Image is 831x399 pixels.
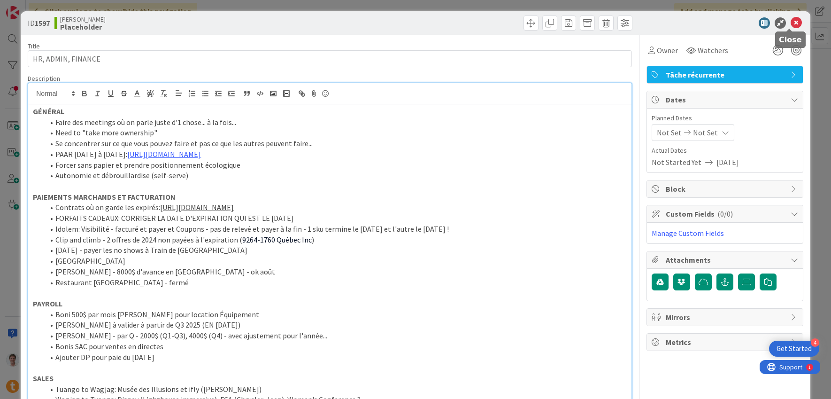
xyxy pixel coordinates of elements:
[698,45,728,56] span: Watchers
[44,160,627,171] li: Forcer sans papier et prendre positionnement écologique
[20,1,43,13] span: Support
[44,384,627,395] li: Tuango to Wagjag: Musée des Illusions et ifly ([PERSON_NAME])
[33,107,64,116] strong: GÉNÉRAL
[657,45,678,56] span: Owner
[779,35,802,44] h5: Close
[28,74,60,83] span: Description
[44,245,627,256] li: [DATE] - payer les no shows à Train de [GEOGRAPHIC_DATA]
[44,235,627,245] li: Clip and climb - 2 offres de 2024 non payées à l'expiration ( )
[44,138,627,149] li: Se concentrer sur ce que vous pouvez faire et pas ce que les autres peuvent faire...
[666,94,786,105] span: Dates
[44,256,627,266] li: [GEOGRAPHIC_DATA]
[666,312,786,323] span: Mirrors
[33,192,176,202] strong: PAIEMENTS MARCHANDS ET FACTURATION
[60,23,106,31] b: Placeholder
[44,149,627,160] li: PAAR [DATE] à [DATE]:
[652,228,724,238] a: Manage Custom Fields
[652,113,798,123] span: Planned Dates
[717,209,733,219] span: ( 0/0 )
[44,320,627,330] li: [PERSON_NAME] à valider à partir de Q3 2025 (EN [DATE])
[44,341,627,352] li: Bonis SAC pour ventes en directes
[44,330,627,341] li: [PERSON_NAME] - par Q - 2000$ (Q1-Q3), 4000$ (Q4) - avec ajustement pour l'année...
[657,127,682,138] span: Not Set
[33,299,62,308] strong: PAYROLL
[769,341,819,357] div: Open Get Started checklist, remaining modules: 4
[44,309,627,320] li: Boni 500$ par mois [PERSON_NAME] pour location Équipement
[60,16,106,23] span: [PERSON_NAME]
[44,352,627,363] li: Ajouter DP pour paie du [DATE]
[44,224,627,235] li: Idolem: Visibilité - facturé et payer et Coupons - pas de relevé et payer à la fin - 1 sku termin...
[716,156,739,168] span: [DATE]
[242,235,312,244] span: 9264-1760 Québec Inc
[666,254,786,266] span: Attachments
[44,117,627,128] li: Faire des meetings où on parle juste d'1 chose... à la fois...
[44,170,627,181] li: Autonomie et débrouillardise (self-serve)
[35,18,50,28] b: 1597
[44,127,627,138] li: Need to "take more ownership"
[44,266,627,277] li: [PERSON_NAME] - 8000$ d'avance en [GEOGRAPHIC_DATA] - ok août
[28,50,632,67] input: type card name here...
[28,42,40,50] label: Title
[652,146,798,156] span: Actual Dates
[160,203,234,212] a: [URL][DOMAIN_NAME]
[127,149,201,159] a: [URL][DOMAIN_NAME]
[652,156,701,168] span: Not Started Yet
[811,338,819,347] div: 4
[666,336,786,348] span: Metrics
[666,69,786,80] span: Tâche récurrente
[33,374,54,383] strong: SALES
[666,183,786,195] span: Block
[44,277,627,288] li: Restaurant [GEOGRAPHIC_DATA] - fermé
[44,213,627,224] li: FORFAITS CADEAUX: CORRIGER LA DATE D'EXPIRATION QUI EST LE [DATE]
[777,344,812,353] div: Get Started
[693,127,718,138] span: Not Set
[28,17,50,29] span: ID
[49,4,51,11] div: 1
[666,208,786,219] span: Custom Fields
[55,203,160,212] span: Contrats où on garde les expirés:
